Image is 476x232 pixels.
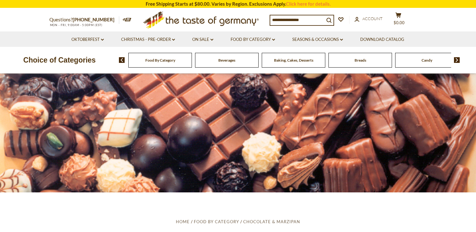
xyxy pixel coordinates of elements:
p: Questions? [49,16,119,24]
img: next arrow [454,57,460,63]
a: Home [176,219,190,224]
a: On Sale [192,36,213,43]
a: Seasons & Occasions [292,36,343,43]
a: Click here for details. [286,1,331,7]
a: Breads [355,58,366,63]
a: Baking, Cakes, Desserts [274,58,313,63]
a: Food By Category [231,36,275,43]
button: $0.00 [389,12,408,28]
a: Account [355,15,383,22]
a: Beverages [218,58,235,63]
span: Account [362,16,383,21]
a: Christmas - PRE-ORDER [121,36,175,43]
a: Food By Category [194,219,239,224]
a: Chocolate & Marzipan [243,219,300,224]
a: Candy [422,58,432,63]
a: Download Catalog [360,36,404,43]
a: Oktoberfest [71,36,104,43]
img: previous arrow [119,57,125,63]
a: Food By Category [145,58,175,63]
span: MON - FRI, 9:00AM - 5:00PM (EST) [49,23,103,27]
a: [PHONE_NUMBER] [73,17,115,22]
span: $0.00 [394,20,405,25]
